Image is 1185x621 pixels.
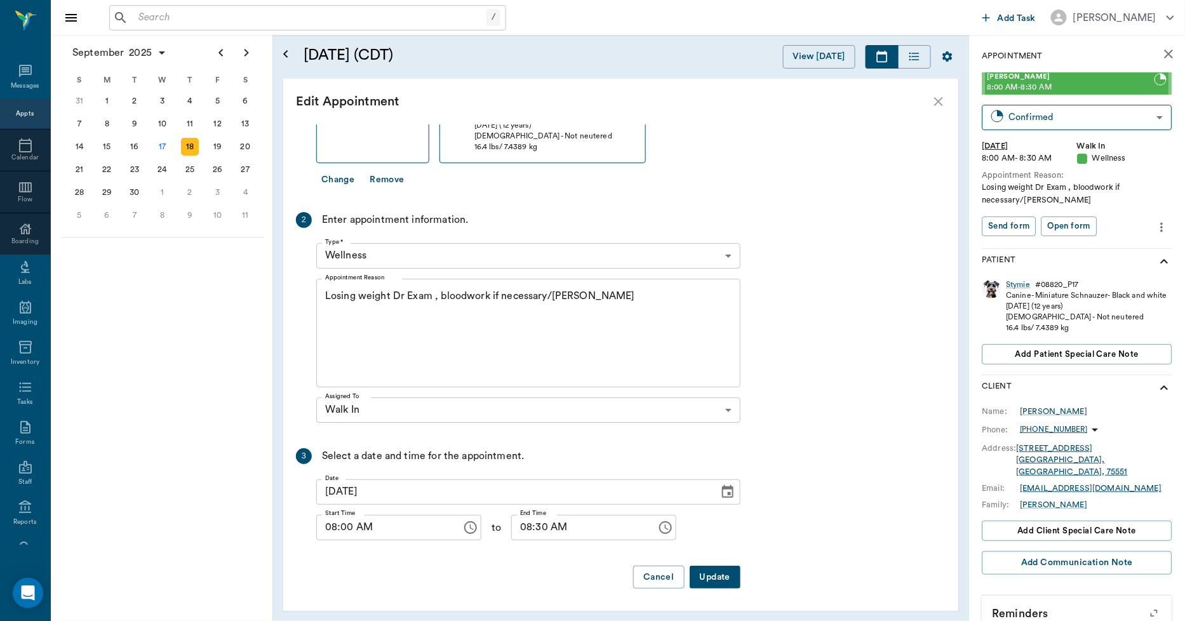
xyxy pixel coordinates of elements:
textarea: Losing weight Dr Exam , bloodwork if necessary/[PERSON_NAME] [325,289,732,377]
div: Thursday, September 11, 2025 [181,115,199,133]
div: Wednesday, September 24, 2025 [154,161,171,178]
div: Friday, September 26, 2025 [209,161,227,178]
div: Monday, September 8, 2025 [98,115,116,133]
button: Update [690,566,740,589]
label: Date [325,474,338,483]
div: Sunday, September 28, 2025 [70,184,88,201]
div: Wednesday, October 1, 2025 [154,184,171,201]
div: Monday, September 22, 2025 [98,161,116,178]
div: Appointment Reason: [982,170,1172,182]
div: Family: [982,499,1021,511]
a: [STREET_ADDRESS][GEOGRAPHIC_DATA], [GEOGRAPHIC_DATA], 75551 [1017,444,1128,476]
div: T [121,70,149,90]
button: Send form [982,217,1036,236]
div: Enter appointment information. [322,212,469,228]
div: M [93,70,121,90]
div: Monday, September 1, 2025 [98,92,116,110]
div: Saturday, September 13, 2025 [236,115,254,133]
div: Edit Appointment [296,91,931,112]
div: [DATE] (12 years) [1007,301,1168,312]
button: Open form [1041,217,1097,236]
button: Cancel [633,566,684,589]
div: to [481,515,511,540]
div: Sunday, September 14, 2025 [70,138,88,156]
div: Wednesday, September 3, 2025 [154,92,171,110]
div: Friday, October 10, 2025 [209,206,227,224]
label: Type * [325,237,344,246]
div: Select a date and time for the appointment. [322,448,524,464]
div: [DEMOGRAPHIC_DATA] - Not neutered [1007,312,1168,323]
span: September [70,44,126,62]
div: [PERSON_NAME] [1073,10,1156,25]
p: Appointment [982,50,1043,62]
label: Start Time [325,509,355,518]
button: Add Communication Note [982,551,1172,575]
div: 16.4 lbs / 7.4389 kg [1007,323,1168,333]
div: / [486,9,500,26]
div: [DATE] [982,140,1078,152]
div: Monday, September 29, 2025 [98,184,116,201]
div: Tuesday, October 7, 2025 [126,206,144,224]
div: Monday, October 6, 2025 [98,206,116,224]
div: F [204,70,232,90]
div: Walk In [1078,140,1173,152]
div: Staff [18,477,32,487]
button: September2025 [66,40,173,65]
h5: [DATE] (CDT) [304,45,583,65]
div: S [65,70,93,90]
div: [DATE] (12 years) [474,120,636,131]
div: Canine - Miniature Schnauzer - Black and white [1007,290,1168,301]
div: Tuesday, September 16, 2025 [126,138,144,156]
div: Today, Wednesday, September 17, 2025 [154,138,171,156]
div: Reports [13,517,37,527]
button: Close drawer [58,5,84,30]
div: Saturday, September 6, 2025 [236,92,254,110]
label: End Time [520,509,546,518]
button: Choose time, selected time is 8:30 AM [653,515,678,540]
button: Add patient Special Care Note [982,344,1172,364]
input: hh:mm aa [316,515,453,540]
div: Confirmed [1009,110,1152,124]
div: Messages [11,81,40,91]
button: close [1156,41,1182,67]
a: Stymie [1007,279,1031,290]
div: Tuesday, September 30, 2025 [126,184,144,201]
div: T [176,70,204,90]
div: Tuesday, September 2, 2025 [126,92,144,110]
span: Add patient Special Care Note [1015,347,1139,361]
label: Appointment Reason [325,273,384,282]
div: Saturday, October 4, 2025 [236,184,254,201]
button: Next page [234,40,259,65]
div: Losing weight Dr Exam , bloodwork if necessary/[PERSON_NAME] [982,182,1172,206]
img: Profile Image [982,279,1001,298]
button: Previous page [208,40,234,65]
button: Remove [365,168,409,192]
input: MM/DD/YYYY [316,479,710,505]
svg: show more [1157,254,1172,269]
button: more [1152,217,1172,238]
div: Tasks [17,397,33,407]
div: Thursday, October 9, 2025 [181,206,199,224]
button: [PERSON_NAME] [1041,6,1184,29]
div: Friday, September 19, 2025 [209,138,227,156]
div: Sunday, August 31, 2025 [70,92,88,110]
div: Open Intercom Messenger [13,578,43,608]
div: # 08820_P17 [1036,279,1079,290]
div: Monday, September 15, 2025 [98,138,116,156]
div: Name: [982,406,1021,417]
button: Open calendar [278,30,293,79]
span: Add client Special Care Note [1018,524,1137,538]
div: 8:00 AM - 8:30 AM [982,152,1078,164]
div: Saturday, October 11, 2025 [236,206,254,224]
div: Walk In [316,397,740,423]
div: Saturday, September 20, 2025 [236,138,254,156]
div: S [231,70,259,90]
button: View [DATE] [783,45,855,69]
a: [EMAIL_ADDRESS][DOMAIN_NAME] [1021,484,1162,492]
label: Assigned To [325,392,359,401]
div: 16.4 lbs / 7.4389 kg [474,142,636,152]
button: Choose date, selected date is Sep 19, 2025 [715,479,740,505]
div: Appts [16,109,34,119]
button: Choose time, selected time is 8:00 AM [458,515,483,540]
